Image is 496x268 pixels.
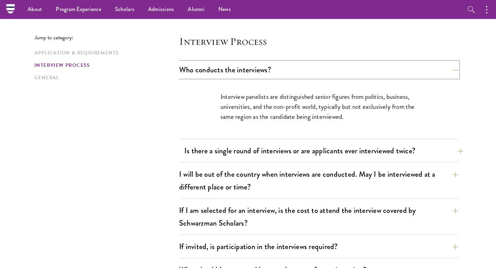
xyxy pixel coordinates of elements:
a: Application & Requirements [34,49,175,56]
a: Interview Process [34,62,175,69]
button: I will be out of the country when interviews are conducted. May I be interviewed at a different p... [179,166,458,195]
button: Who conducts the interviews? [179,62,458,78]
p: Interview panelists are distinguished senior figures from politics, business, universities, and t... [220,92,417,122]
button: If invited, is participation in the interviews required? [179,239,458,254]
a: General [34,74,175,81]
button: Is there a single round of interviews or are applicants ever interviewed twice? [184,143,463,158]
button: If I am selected for an interview, is the cost to attend the interview covered by Schwarzman Scho... [179,203,458,231]
p: Jump to category: [34,34,179,41]
h4: Interview Process [179,34,458,48]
